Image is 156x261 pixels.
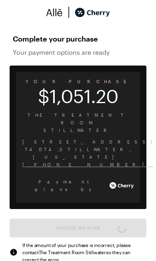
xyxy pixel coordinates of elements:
span: YOUR PURCHASE [16,76,140,87]
span: [PHONE_NUMBER] [22,161,134,168]
span: Your payment options are ready [13,48,143,56]
img: svg%3e [46,6,63,18]
img: cherry_black_logo-DrOE_MJI.svg [75,6,110,18]
img: cherry_white_logo-JPerc-yG.svg [110,179,134,191]
span: $1,051.20 [16,91,140,102]
img: svg%3e [10,248,18,256]
span: Complete your purchase [13,32,143,45]
img: svg%3e [63,6,75,18]
span: [STREET_ADDRESS] 74074 , STILLWATER , [US_STATE] [22,138,134,161]
button: Choose My Plan [10,219,146,237]
span: The Treatment Room Stillwater [22,111,134,134]
span: Payment plans by [22,178,108,193]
